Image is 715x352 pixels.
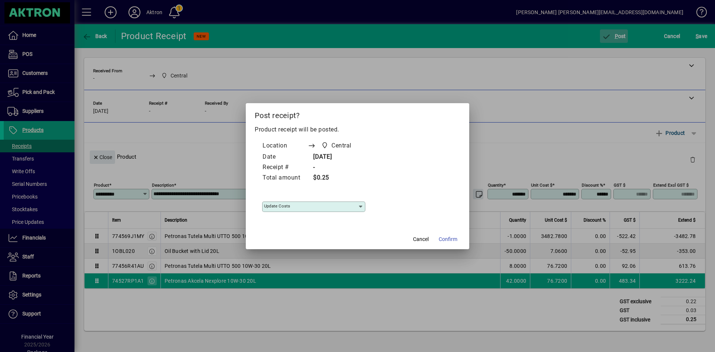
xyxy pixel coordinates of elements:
[255,125,460,134] p: Product receipt will be posted.
[409,233,433,246] button: Cancel
[264,203,290,209] mat-label: Update costs
[262,140,308,152] td: Location
[439,235,457,243] span: Confirm
[331,141,352,150] span: Central
[308,162,366,173] td: -
[308,173,366,183] td: $0.25
[436,233,460,246] button: Confirm
[319,140,355,151] span: Central
[262,173,308,183] td: Total amount
[308,152,366,162] td: [DATE]
[262,162,308,173] td: Receipt #
[413,235,429,243] span: Cancel
[246,103,469,125] h2: Post receipt?
[262,152,308,162] td: Date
